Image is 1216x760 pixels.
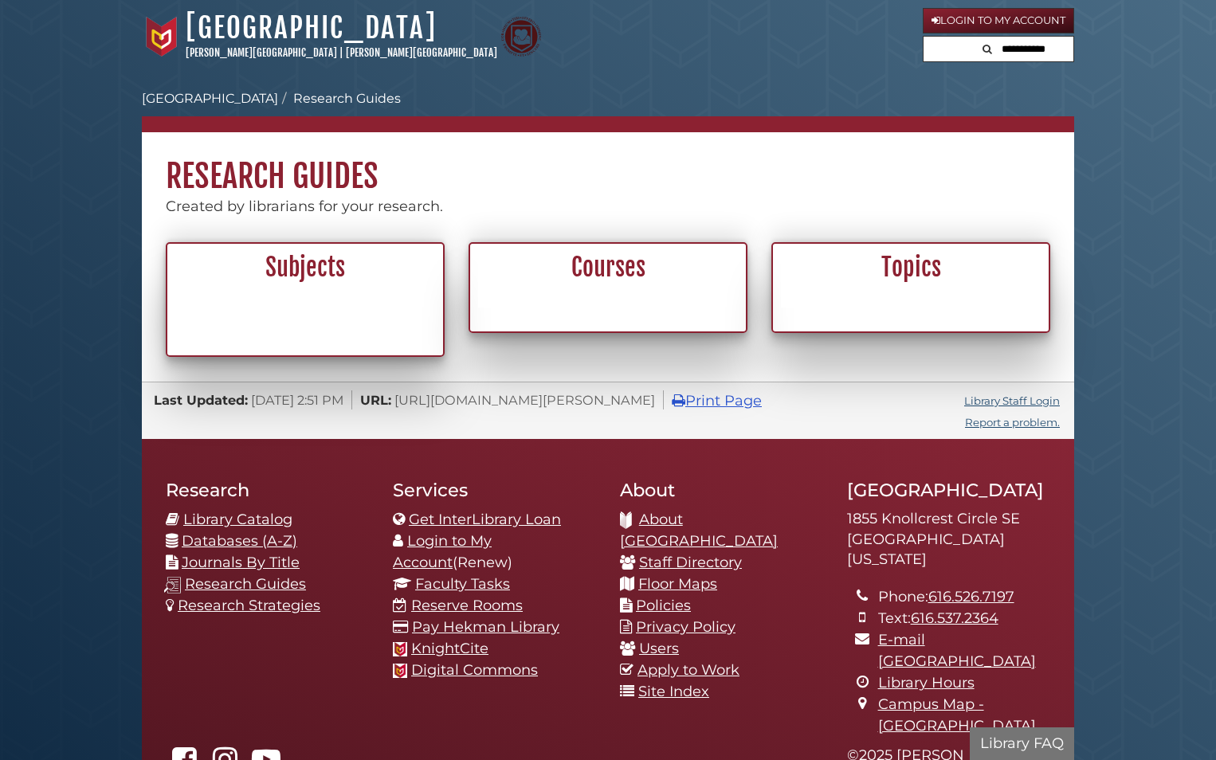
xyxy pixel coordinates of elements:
h2: Subjects [176,253,434,283]
a: [PERSON_NAME][GEOGRAPHIC_DATA] [186,46,337,59]
h2: Services [393,479,596,501]
img: Calvin Theological Seminary [501,17,541,57]
li: Phone: [878,586,1050,608]
a: Site Index [638,683,709,700]
a: Library Catalog [183,511,292,528]
li: Text: [878,608,1050,629]
a: Library Hours [878,674,975,691]
h2: About [620,479,823,501]
a: Pay Hekman Library [412,618,559,636]
a: Apply to Work [637,661,739,679]
a: Research Strategies [178,597,320,614]
span: Created by librarians for your research. [166,198,443,215]
i: Print Page [672,394,685,408]
h2: Topics [782,253,1040,283]
a: Login to My Account [923,8,1074,33]
span: [DATE] 2:51 PM [251,392,343,408]
a: Faculty Tasks [415,575,510,593]
address: 1855 Knollcrest Circle SE [GEOGRAPHIC_DATA][US_STATE] [847,509,1050,570]
a: 616.537.2364 [911,609,998,627]
a: Campus Map - [GEOGRAPHIC_DATA] [878,695,1036,735]
span: URL: [360,392,391,408]
li: (Renew) [393,531,596,574]
button: Search [978,37,997,58]
a: Reserve Rooms [411,597,523,614]
span: Last Updated: [154,392,248,408]
a: Digital Commons [411,661,538,679]
a: Research Guides [293,91,401,106]
a: Floor Maps [638,575,717,593]
a: Report a problem. [965,416,1060,429]
h2: [GEOGRAPHIC_DATA] [847,479,1050,501]
span: | [339,46,343,59]
a: Databases (A-Z) [182,532,297,550]
nav: breadcrumb [142,89,1074,132]
a: [GEOGRAPHIC_DATA] [142,91,278,106]
img: research-guides-icon-white_37x37.png [164,577,181,594]
a: Login to My Account [393,532,492,571]
a: Print Page [672,392,762,409]
a: Library Staff Login [964,394,1060,407]
a: KnightCite [411,640,488,657]
a: 616.526.7197 [928,588,1014,605]
a: About [GEOGRAPHIC_DATA] [620,511,778,550]
a: E-mail [GEOGRAPHIC_DATA] [878,631,1036,670]
a: [PERSON_NAME][GEOGRAPHIC_DATA] [346,46,497,59]
button: Library FAQ [970,727,1074,760]
img: Calvin University [142,17,182,57]
img: Calvin favicon logo [393,642,407,656]
a: Staff Directory [639,554,742,571]
a: Research Guides [185,575,306,593]
a: Privacy Policy [636,618,735,636]
i: Search [983,44,992,54]
a: Get InterLibrary Loan [409,511,561,528]
h2: Courses [479,253,737,283]
a: Users [639,640,679,657]
a: Policies [636,597,691,614]
h1: Research Guides [142,132,1074,196]
img: Calvin favicon logo [393,664,407,678]
a: Journals By Title [182,554,300,571]
h2: Research [166,479,369,501]
a: [GEOGRAPHIC_DATA] [186,10,437,45]
span: [URL][DOMAIN_NAME][PERSON_NAME] [394,392,655,408]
